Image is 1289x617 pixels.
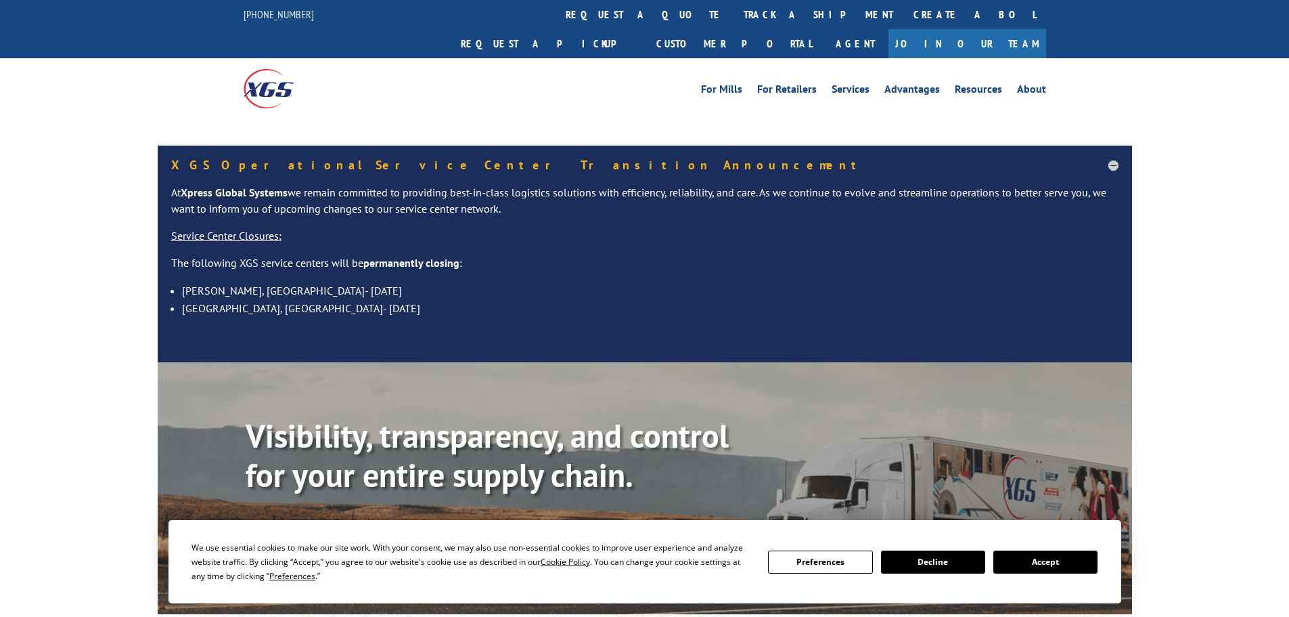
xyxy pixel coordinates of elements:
[244,7,314,21] a: [PHONE_NUMBER]
[269,570,315,582] span: Preferences
[246,414,729,496] b: Visibility, transparency, and control for your entire supply chain.
[955,84,1002,99] a: Resources
[182,299,1118,317] li: [GEOGRAPHIC_DATA], [GEOGRAPHIC_DATA]- [DATE]
[993,551,1098,574] button: Accept
[168,520,1121,603] div: Cookie Consent Prompt
[881,551,985,574] button: Decline
[822,29,888,58] a: Agent
[1017,84,1046,99] a: About
[171,255,1118,282] p: The following XGS service centers will be :
[181,186,288,199] strong: Xpress Global Systems
[363,256,459,270] strong: permanently closing
[182,282,1118,299] li: [PERSON_NAME], [GEOGRAPHIC_DATA]- [DATE]
[701,84,742,99] a: For Mills
[171,185,1118,228] p: At we remain committed to providing best-in-class logistics solutions with efficiency, reliabilit...
[888,29,1046,58] a: Join Our Team
[646,29,822,58] a: Customer Portal
[757,84,817,99] a: For Retailers
[171,159,1118,171] h5: XGS Operational Service Center Transition Announcement
[171,229,281,242] u: Service Center Closures:
[884,84,940,99] a: Advantages
[541,556,590,568] span: Cookie Policy
[451,29,646,58] a: Request a pickup
[832,84,869,99] a: Services
[191,540,752,583] div: We use essential cookies to make our site work. With your consent, we may also use non-essential ...
[768,551,872,574] button: Preferences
